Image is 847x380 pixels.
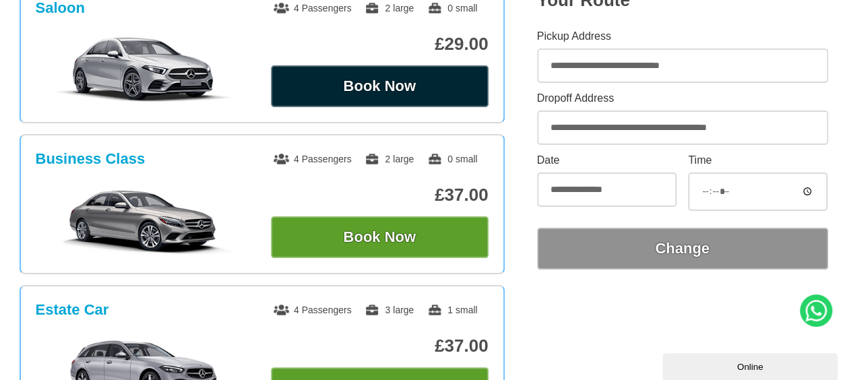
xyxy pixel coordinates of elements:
h3: Business Class [36,150,146,168]
label: Date [537,155,677,166]
span: 4 Passengers [274,3,352,13]
p: £29.00 [271,34,489,55]
span: 3 large [365,305,414,315]
span: 0 small [427,3,477,13]
span: 0 small [427,154,477,164]
span: 4 Passengers [274,154,352,164]
button: Book Now [271,65,489,107]
p: £37.00 [271,185,489,205]
button: Book Now [271,216,489,258]
label: Pickup Address [537,31,828,42]
iframe: chat widget [662,350,840,380]
span: 2 large [365,154,414,164]
img: Business Class [42,187,245,254]
button: Change [537,228,828,270]
h3: Estate Car [36,301,109,319]
label: Time [688,155,827,166]
p: £37.00 [271,336,489,356]
span: 1 small [427,305,477,315]
label: Dropoff Address [537,93,828,104]
span: 4 Passengers [274,305,352,315]
span: 2 large [365,3,414,13]
img: Saloon [42,36,245,103]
